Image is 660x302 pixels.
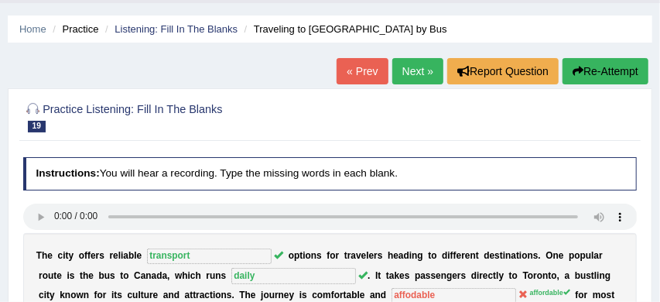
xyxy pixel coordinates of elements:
b: r [599,250,603,261]
li: Traveling to [GEOGRAPHIC_DATA] by Bus [241,22,447,36]
b: t [509,270,512,281]
b: u [144,290,149,300]
b: u [48,270,53,281]
b: n [221,290,227,300]
a: Home [19,23,46,35]
b: e [47,250,53,261]
b: j [261,290,263,300]
b: t [120,270,123,281]
b: i [503,250,505,261]
b: c [488,270,494,281]
b: w [175,270,182,281]
b: r [340,290,344,300]
b: i [213,290,215,300]
b: o [334,290,340,300]
sup: affordable [530,289,570,297]
b: n [528,250,533,261]
b: e [284,290,289,300]
b: o [79,250,84,261]
b: a [123,250,128,261]
b: , [557,270,559,281]
b: s [405,270,410,281]
b: a [420,270,426,281]
b: p [569,250,574,261]
span: 19 [28,121,46,132]
b: l [134,250,136,261]
b: t [428,250,431,261]
b: i [67,270,70,281]
b: r [457,270,461,281]
b: d [471,270,477,281]
b: t [344,250,347,261]
b: Instructions: [36,167,99,179]
b: r [206,270,210,281]
b: l [496,270,498,281]
b: v [356,250,361,261]
b: c [39,290,44,300]
b: i [111,290,114,300]
b: e [452,270,457,281]
b: r [374,250,378,261]
b: c [128,290,133,300]
b: i [44,290,46,300]
b: e [251,290,256,300]
b: s [426,270,431,281]
b: t [141,290,144,300]
b: e [369,250,374,261]
b: f [84,250,87,261]
b: t [190,290,193,300]
b: t [378,270,381,281]
b: r [479,270,483,281]
b: o [537,270,542,281]
b: s [99,250,104,261]
b: i [188,270,190,281]
b: p [580,250,586,261]
b: s [378,250,383,261]
b: a [185,290,190,300]
b: n [279,290,284,300]
b: o [512,270,518,281]
b: y [50,290,55,300]
b: i [519,250,522,261]
b: d [381,290,386,300]
button: Re-Attempt [563,58,648,84]
b: h [182,270,187,281]
b: s [533,250,539,261]
b: a [398,250,404,261]
b: s [70,270,75,281]
b: l [366,250,368,261]
input: blank [147,249,272,264]
b: a [389,270,395,281]
b: f [331,290,334,300]
b: u [104,270,110,281]
b: c [204,290,210,300]
b: i [63,250,65,261]
b: e [465,250,470,261]
b: t [53,270,56,281]
b: n [215,270,221,281]
b: s [607,290,612,300]
b: m [593,290,601,300]
b: u [580,270,586,281]
b: t [493,270,496,281]
b: p [294,250,299,261]
b: p [415,270,420,281]
b: a [511,250,517,261]
b: l [594,270,597,281]
b: t [591,270,594,281]
b: s [302,290,307,300]
h2: Practice Listening: Fill In The Blanks [23,100,404,132]
b: t [46,290,50,300]
b: i [477,270,479,281]
b: e [360,290,365,300]
b: r [39,270,43,281]
b: t [611,290,614,300]
b: T [239,290,245,300]
b: e [436,270,441,281]
b: o [43,270,48,281]
b: e [91,250,96,261]
li: Practice [49,22,98,36]
b: e [399,270,405,281]
b: r [584,290,588,300]
b: s [117,290,122,300]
